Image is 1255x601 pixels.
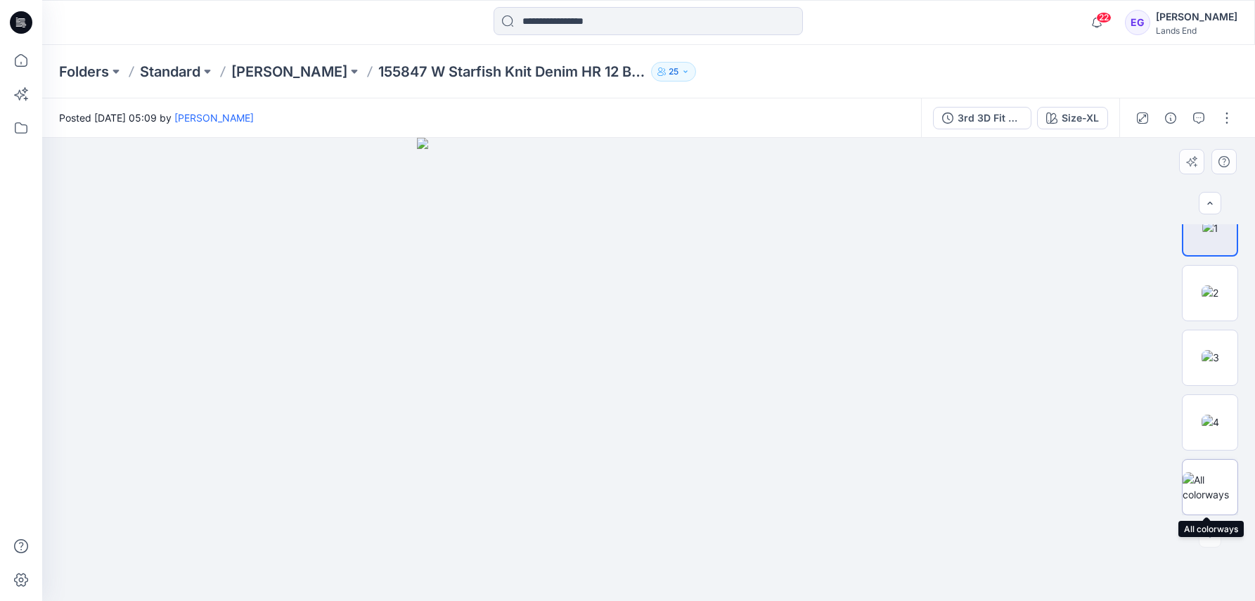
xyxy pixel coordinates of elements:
[174,112,254,124] a: [PERSON_NAME]
[933,107,1031,129] button: 3rd 3D Fit Size Run
[1159,107,1182,129] button: Details
[59,110,254,125] span: Posted [DATE] 05:09 by
[378,62,645,82] p: 155847 W Starfish Knit Denim HR 12 Bermuda Short
[1125,10,1150,35] div: EG
[1202,285,1218,300] img: 2
[1183,472,1237,502] img: All colorways
[651,62,696,82] button: 25
[1202,415,1219,429] img: 4
[1156,8,1237,25] div: [PERSON_NAME]
[1037,107,1108,129] button: Size-XL
[1202,350,1219,365] img: 3
[958,110,1022,126] div: 3rd 3D Fit Size Run
[140,62,200,82] a: Standard
[1096,12,1112,23] span: 22
[1156,25,1237,36] div: Lands End
[1062,110,1099,126] div: Size-XL
[417,138,880,601] img: eyJhbGciOiJIUzI1NiIsImtpZCI6IjAiLCJzbHQiOiJzZXMiLCJ0eXAiOiJKV1QifQ.eyJkYXRhIjp7InR5cGUiOiJzdG9yYW...
[1202,221,1218,235] img: 1
[669,64,678,79] p: 25
[59,62,109,82] a: Folders
[231,62,347,82] a: [PERSON_NAME]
